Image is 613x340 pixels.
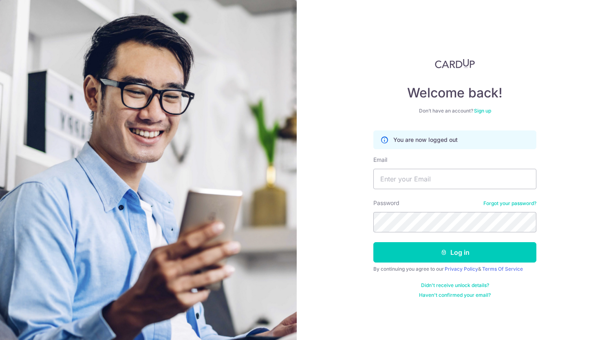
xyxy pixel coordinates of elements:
[419,292,491,298] a: Haven't confirmed your email?
[373,266,536,272] div: By continuing you agree to our &
[373,199,399,207] label: Password
[482,266,523,272] a: Terms Of Service
[373,169,536,189] input: Enter your Email
[445,266,478,272] a: Privacy Policy
[483,200,536,207] a: Forgot your password?
[393,136,458,144] p: You are now logged out
[373,85,536,101] h4: Welcome back!
[373,108,536,114] div: Don’t have an account?
[373,242,536,263] button: Log in
[421,282,489,289] a: Didn't receive unlock details?
[474,108,491,114] a: Sign up
[435,59,475,68] img: CardUp Logo
[373,156,387,164] label: Email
